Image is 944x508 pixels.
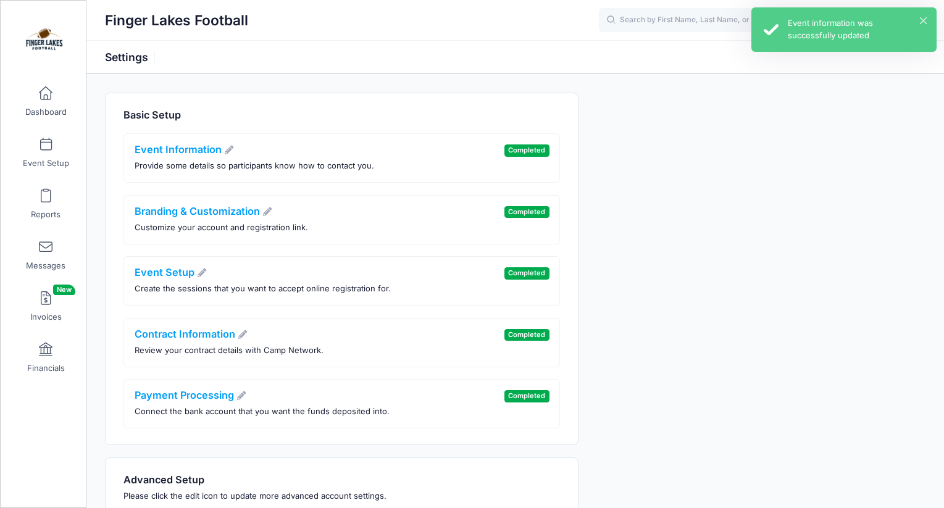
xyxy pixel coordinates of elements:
[17,285,75,328] a: InvoicesNew
[817,6,925,35] button: [PERSON_NAME]
[23,158,69,169] span: Event Setup
[1,13,87,72] a: Finger Lakes Football
[53,285,75,295] span: New
[135,389,247,401] a: Payment Processing
[135,328,248,340] a: Contract Information
[504,144,549,156] span: Completed
[504,329,549,341] span: Completed
[599,8,784,33] input: Search by First Name, Last Name, or Email...
[123,490,560,502] p: Please click the edit icon to update more advanced account settings.
[17,182,75,225] a: Reports
[123,109,560,122] h4: Basic Setup
[27,363,65,373] span: Financials
[135,160,374,172] p: Provide some details so participants know how to contact you.
[17,131,75,174] a: Event Setup
[504,267,549,279] span: Completed
[135,266,207,278] a: Event Setup
[17,233,75,277] a: Messages
[17,80,75,123] a: Dashboard
[135,222,308,234] p: Customize your account and registration link.
[135,143,235,156] a: Event Information
[105,6,248,35] h1: Finger Lakes Football
[504,390,549,402] span: Completed
[21,19,67,65] img: Finger Lakes Football
[25,107,67,117] span: Dashboard
[123,474,560,486] h4: Advanced Setup
[30,312,62,322] span: Invoices
[788,17,927,41] div: Event information was successfully updated
[920,17,927,24] button: ×
[135,344,324,357] p: Review your contract details with Camp Network.
[135,205,273,217] a: Branding & Customization
[105,51,159,64] h1: Settings
[135,283,391,295] p: Create the sessions that you want to accept online registration for.
[26,260,65,271] span: Messages
[31,209,61,220] span: Reports
[504,206,549,218] span: Completed
[17,336,75,379] a: Financials
[135,406,390,418] p: Connect the bank account that you want the funds deposited into.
